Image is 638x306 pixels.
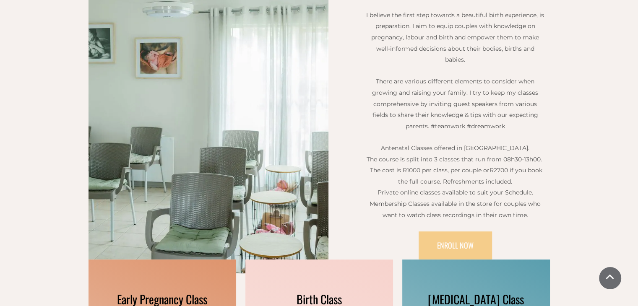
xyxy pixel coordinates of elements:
a: Scroll To Top [599,267,621,289]
span: I believe the first step towards a beautiful birth experience, is preparation. I aim to equip cou... [366,11,544,63]
span: ENROLL NOW [437,240,474,251]
span: Membership Classes available in the store for couples who want to watch class recordings in their... [370,200,541,219]
span: Private online classes available to suit your Schedule. [378,189,533,196]
span: The course is split into 3 classes that run from 08h30-13h00. The cost is R1000 per class, per co... [367,156,544,174]
a: ENROLL NOW [419,231,492,260]
span: There are various different elements to consider when growing and raising your family. I try to k... [372,78,538,119]
span: dge & tips with our expecting parents. #teamwork #dreamwork [406,111,538,130]
span: R2700 if you book the full course. Refreshments included. [398,166,542,185]
span: Antenatal Classes offered in [GEOGRAPHIC_DATA]. [381,144,529,152]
